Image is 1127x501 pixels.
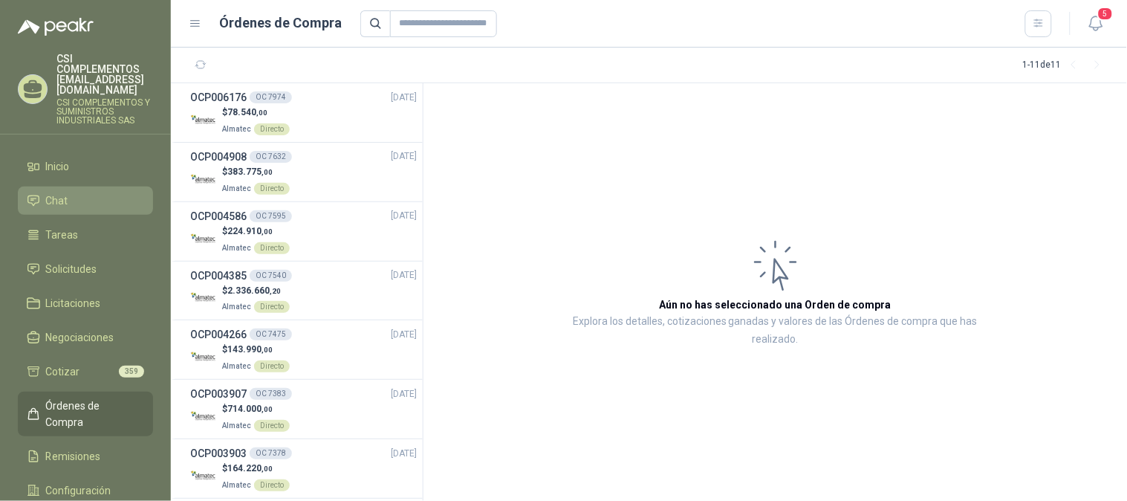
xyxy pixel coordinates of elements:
p: $ [222,343,290,357]
button: 5 [1082,10,1109,37]
img: Company Logo [190,227,216,253]
img: Logo peakr [18,18,94,36]
a: OCP003903OC 7378[DATE] Company Logo$164.220,00AlmatecDirecto [190,445,417,492]
h3: OCP003903 [190,445,247,462]
span: ,00 [262,227,273,236]
span: ,00 [262,465,273,473]
a: Remisiones [18,442,153,471]
a: Cotizar359 [18,358,153,386]
p: $ [222,224,290,239]
div: OC 7475 [250,329,292,340]
span: Inicio [46,158,70,175]
img: Company Logo [190,285,216,311]
p: Explora los detalles, cotizaciones ganadas y valores de las Órdenes de compra que has realizado. [572,313,978,349]
h3: OCP004266 [190,326,247,343]
a: OCP004385OC 7540[DATE] Company Logo$2.336.660,20AlmatecDirecto [190,268,417,314]
span: Almatec [222,125,251,133]
span: Almatec [222,184,251,193]
span: Órdenes de Compra [46,398,139,430]
h3: OCP004385 [190,268,247,284]
span: Chat [46,193,68,209]
span: 359 [119,366,144,378]
span: Almatec [222,362,251,370]
a: Tareas [18,221,153,249]
span: Almatec [222,421,251,430]
div: OC 7540 [250,270,292,282]
span: [DATE] [391,91,417,105]
span: 78.540 [227,107,267,117]
div: Directo [254,242,290,254]
img: Company Logo [190,108,216,134]
span: 224.910 [227,226,273,236]
a: Chat [18,187,153,215]
a: OCP004908OC 7632[DATE] Company Logo$383.775,00AlmatecDirecto [190,149,417,195]
span: [DATE] [391,387,417,401]
div: Directo [254,420,290,432]
a: OCP006176OC 7974[DATE] Company Logo$78.540,00AlmatecDirecto [190,89,417,136]
p: $ [222,106,290,120]
a: OCP004266OC 7475[DATE] Company Logo$143.990,00AlmatecDirecto [190,326,417,373]
p: CSI COMPLEMENTOS [EMAIL_ADDRESS][DOMAIN_NAME] [56,54,153,95]
span: 714.000 [227,404,273,414]
span: Almatec [222,303,251,311]
span: Tareas [46,227,79,243]
p: CSI COMPLEMENTOS Y SUMINISTROS INDUSTRIALES SAS [56,98,153,125]
span: 2.336.660 [227,285,281,296]
span: [DATE] [391,209,417,223]
span: Configuración [46,482,111,499]
p: $ [222,462,290,476]
span: [DATE] [391,328,417,342]
a: Negociaciones [18,323,153,352]
div: Directo [254,183,290,195]
span: ,00 [256,109,267,117]
div: OC 7378 [250,447,292,459]
span: ,00 [262,168,273,176]
div: Directo [254,479,290,491]
img: Company Logo [190,464,216,490]
span: 164.220 [227,463,273,473]
h3: OCP006176 [190,89,247,106]
span: 383.775 [227,167,273,177]
span: ,00 [262,405,273,413]
h3: Aún no has seleccionado una Orden de compra [660,297,891,313]
a: OCP004586OC 7595[DATE] Company Logo$224.910,00AlmatecDirecto [190,208,417,255]
span: Solicitudes [46,261,97,277]
a: Licitaciones [18,289,153,317]
div: Directo [254,301,290,313]
span: Remisiones [46,448,101,465]
span: [DATE] [391,447,417,461]
span: 5 [1097,7,1114,21]
span: Almatec [222,244,251,252]
span: Licitaciones [46,295,101,311]
div: OC 7632 [250,151,292,163]
p: $ [222,284,290,298]
div: 1 - 11 de 11 [1023,54,1109,77]
p: $ [222,402,290,416]
div: Directo [254,123,290,135]
a: Órdenes de Compra [18,392,153,436]
span: ,00 [262,346,273,354]
p: $ [222,165,290,179]
span: 143.990 [227,344,273,355]
span: ,20 [270,287,281,295]
div: OC 7595 [250,210,292,222]
a: OCP003907OC 7383[DATE] Company Logo$714.000,00AlmatecDirecto [190,386,417,433]
a: Inicio [18,152,153,181]
span: Negociaciones [46,329,114,346]
span: [DATE] [391,268,417,282]
span: Cotizar [46,363,80,380]
a: Solicitudes [18,255,153,283]
h3: OCP004908 [190,149,247,165]
div: Directo [254,361,290,372]
h3: OCP004586 [190,208,247,224]
span: Almatec [222,481,251,489]
div: OC 7974 [250,91,292,103]
img: Company Logo [190,404,216,430]
h1: Órdenes de Compra [220,13,342,33]
div: OC 7383 [250,388,292,400]
img: Company Logo [190,345,216,371]
h3: OCP003907 [190,386,247,402]
img: Company Logo [190,167,216,193]
span: [DATE] [391,149,417,164]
